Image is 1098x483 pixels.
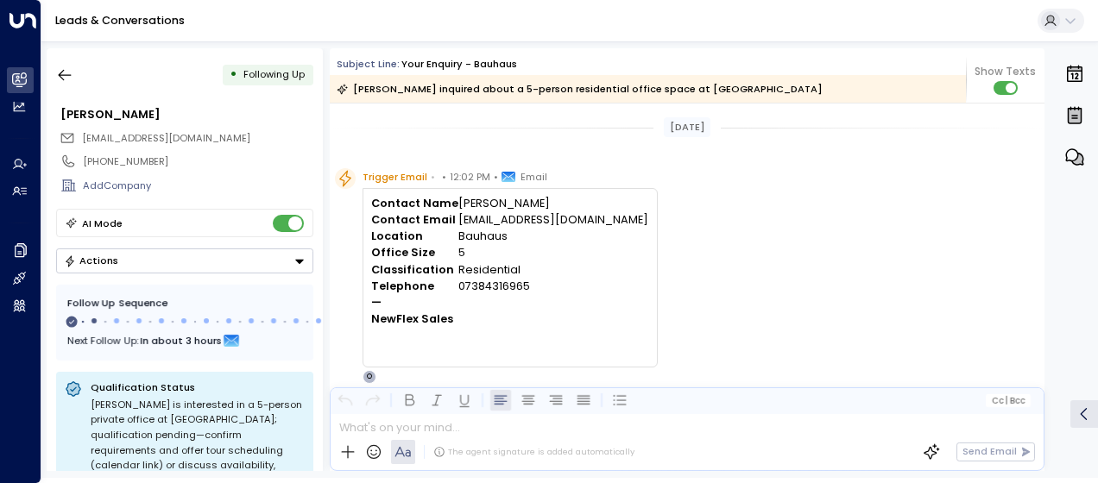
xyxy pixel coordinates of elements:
[458,195,648,211] td: [PERSON_NAME]
[521,168,547,185] span: Email
[82,215,123,232] div: AI Mode
[56,248,313,273] button: Actions
[664,117,710,137] div: [DATE]
[67,331,302,350] div: Next Follow Up:
[371,196,458,210] strong: Contact Name
[458,278,648,294] td: 07384316965
[986,394,1031,407] button: Cc|Bcc
[243,67,305,81] span: Following Up
[431,168,435,185] span: •
[371,262,454,277] strong: Classification
[371,229,423,243] strong: Location
[64,254,118,267] div: Actions
[83,154,312,169] div: [PHONE_NUMBER]
[433,446,634,458] div: The agent signature is added automatically
[371,279,434,293] strong: Telephone
[335,390,356,411] button: Undo
[371,295,382,310] strong: —
[371,245,435,260] strong: Office Size
[337,80,823,97] div: [PERSON_NAME] inquired about a 5-person residential office space at [GEOGRAPHIC_DATA]
[1006,396,1008,405] span: |
[363,168,427,185] span: Trigger Email
[401,57,517,72] div: Your enquiry - Bauhaus
[458,261,648,278] td: Residential
[458,244,648,260] td: 5
[363,370,376,384] div: O
[67,296,302,310] div: Follow Up Sequence
[363,390,383,411] button: Redo
[60,106,312,122] div: [PERSON_NAME]
[83,179,312,193] div: AddCompany
[975,64,1036,79] span: Show Texts
[458,228,648,244] td: Bauhaus
[450,168,490,185] span: 12:02 PM
[494,168,498,185] span: •
[458,211,648,228] td: [EMAIL_ADDRESS][DOMAIN_NAME]
[91,380,305,394] p: Qualification Status
[55,13,185,28] a: Leads & Conversations
[371,212,456,227] strong: Contact Email
[230,62,237,87] div: •
[371,311,453,326] strong: NewFlex Sales
[442,168,446,185] span: •
[992,396,1025,405] span: Cc Bcc
[82,131,250,145] span: [EMAIL_ADDRESS][DOMAIN_NAME]
[140,331,222,350] span: In about 3 hours
[56,248,313,273] div: Button group with a nested menu
[82,131,250,146] span: autolocksmithcourse4all@gmail.com
[337,57,400,71] span: Subject Line:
